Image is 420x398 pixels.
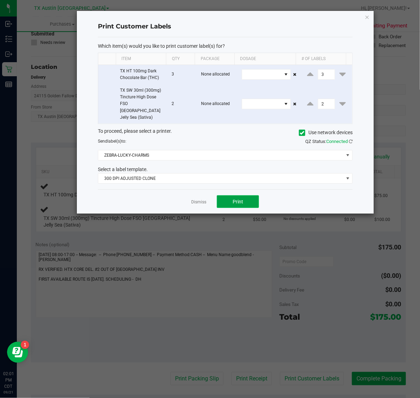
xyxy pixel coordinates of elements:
th: Dosage [234,53,295,65]
span: 300 DPI ADJUSTED CLONE [98,174,344,183]
th: Item [116,53,166,65]
span: Connected [326,139,348,144]
td: 2 [167,84,197,124]
button: Print [217,195,259,208]
div: Select a label template. [93,166,358,173]
p: Which item(s) would you like to print customer label(s) for? [98,43,353,49]
label: Use network devices [299,129,353,136]
span: Print [233,199,243,204]
td: 3 [167,65,197,84]
span: QZ Status: [305,139,353,144]
span: Send to: [98,139,126,144]
span: ZEBRA-LUCKY-CHARMS [98,150,344,160]
th: Qty [166,53,195,65]
h4: Print Customer Labels [98,22,353,31]
div: To proceed, please select a printer. [93,128,358,138]
td: TX HT 100mg Dark Chocolate Bar (THC) [116,65,168,84]
td: TX SW 30ml (300mg) Tincture High Dose FSO [GEOGRAPHIC_DATA] Jelly Sea (Sativa) [116,84,168,124]
td: None allocated [197,84,238,124]
td: None allocated [197,65,238,84]
th: Package [195,53,234,65]
a: Dismiss [191,199,206,205]
iframe: Resource center [7,342,28,363]
iframe: Resource center unread badge [21,341,29,349]
span: label(s) [107,139,121,144]
th: # of labels [296,53,346,65]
